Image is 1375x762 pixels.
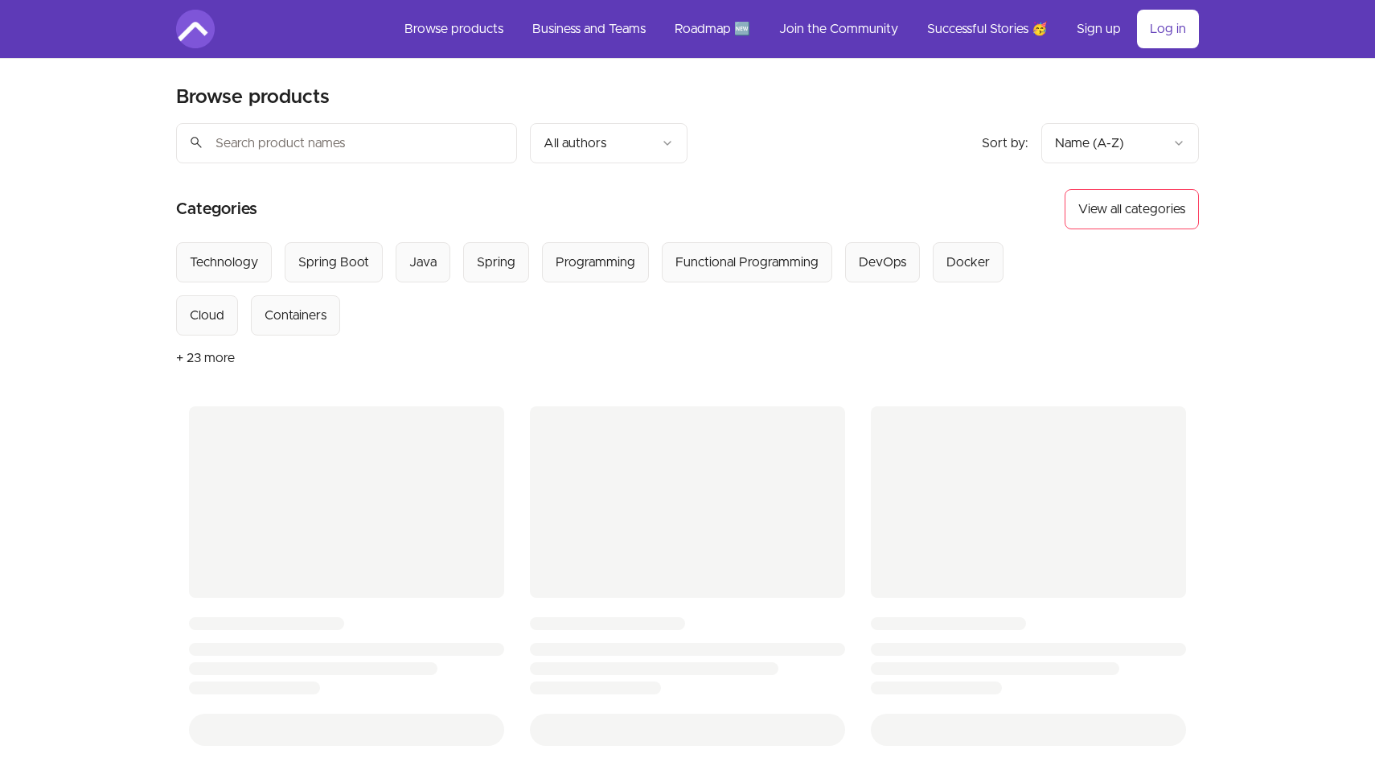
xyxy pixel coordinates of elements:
div: Spring [477,253,515,272]
button: Filter by author [530,123,687,163]
a: Successful Stories 🥳 [914,10,1061,48]
a: Join the Community [766,10,911,48]
span: Sort by: [982,137,1028,150]
div: Docker [946,253,990,272]
a: Browse products [392,10,516,48]
div: Containers [265,306,326,325]
h2: Categories [176,189,257,229]
a: Log in [1137,10,1199,48]
button: Product sort options [1041,123,1199,163]
img: Amigoscode logo [176,10,215,48]
a: Sign up [1064,10,1134,48]
button: View all categories [1065,189,1199,229]
div: Technology [190,253,258,272]
div: DevOps [859,253,906,272]
button: + 23 more [176,336,235,381]
span: search [189,131,203,154]
div: Spring Boot [298,253,369,272]
div: Functional Programming [675,253,819,272]
div: Programming [556,253,635,272]
a: Business and Teams [519,10,659,48]
div: Java [409,253,437,272]
h2: Browse products [176,84,330,110]
input: Search product names [176,123,517,163]
div: Cloud [190,306,224,325]
nav: Main [392,10,1199,48]
a: Roadmap 🆕 [662,10,763,48]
